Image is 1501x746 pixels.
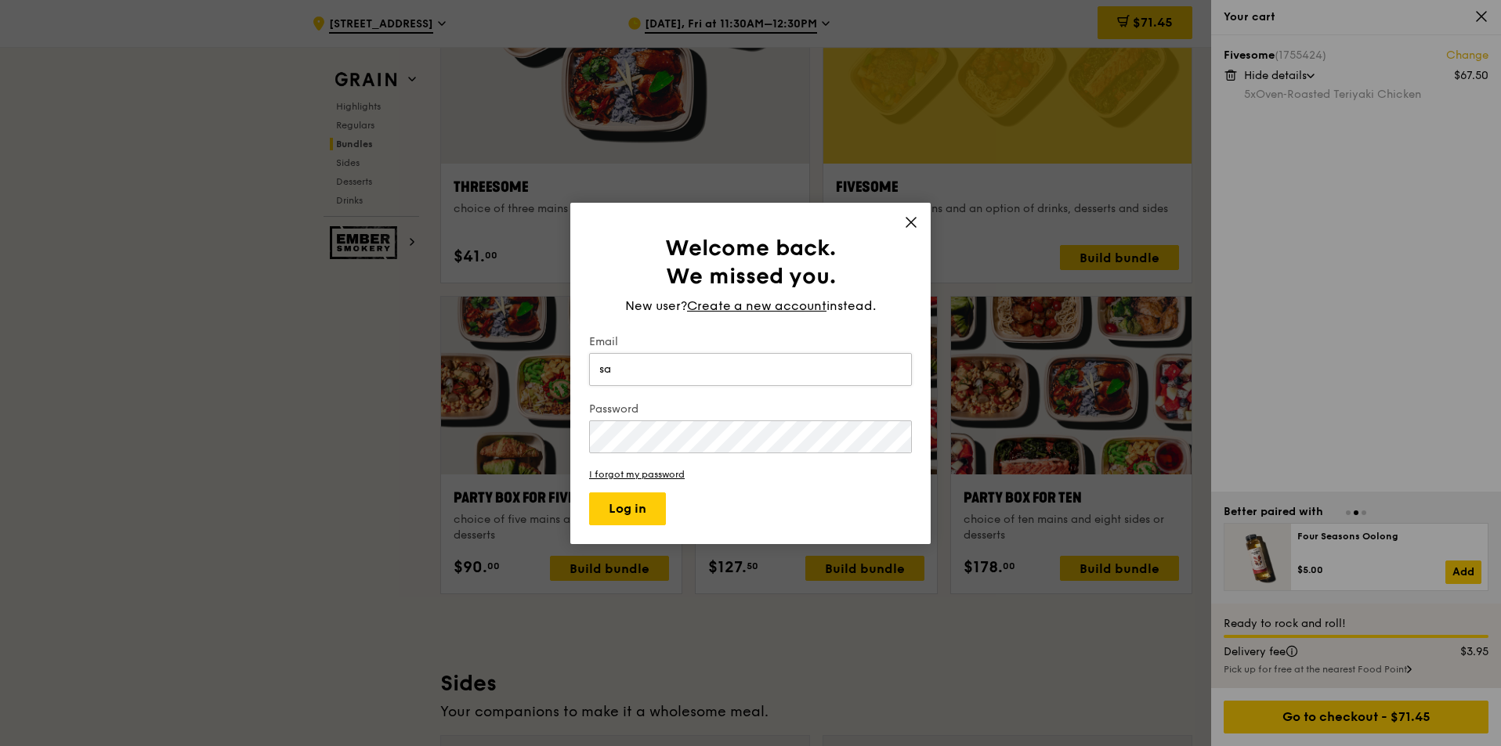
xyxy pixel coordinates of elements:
[625,298,687,313] span: New user?
[826,298,876,313] span: instead.
[589,234,912,290] h1: Welcome back. We missed you.
[687,297,826,315] span: Create a new account
[589,469,912,480] a: I forgot my password
[589,402,912,417] label: Password
[589,334,912,350] label: Email
[589,492,666,525] button: Log in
